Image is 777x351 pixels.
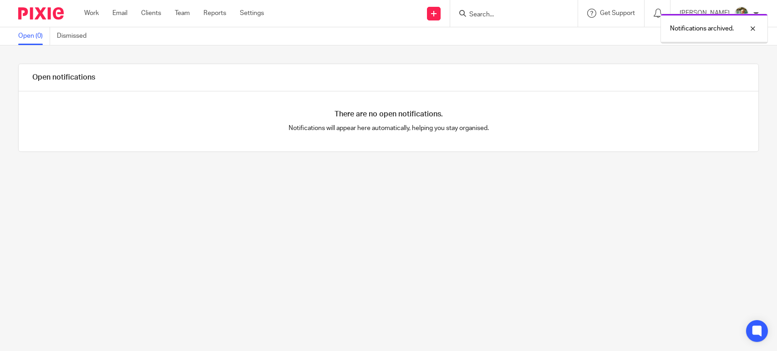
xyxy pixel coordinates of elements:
[335,110,443,119] h4: There are no open notifications.
[175,9,190,18] a: Team
[112,9,127,18] a: Email
[18,27,50,45] a: Open (0)
[240,9,264,18] a: Settings
[670,24,734,33] p: Notifications archived.
[203,9,226,18] a: Reports
[57,27,93,45] a: Dismissed
[141,9,161,18] a: Clients
[84,9,99,18] a: Work
[203,124,574,133] p: Notifications will appear here automatically, helping you stay organised.
[32,73,95,82] h1: Open notifications
[18,7,64,20] img: Pixie
[734,6,749,21] img: Photo2.jpg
